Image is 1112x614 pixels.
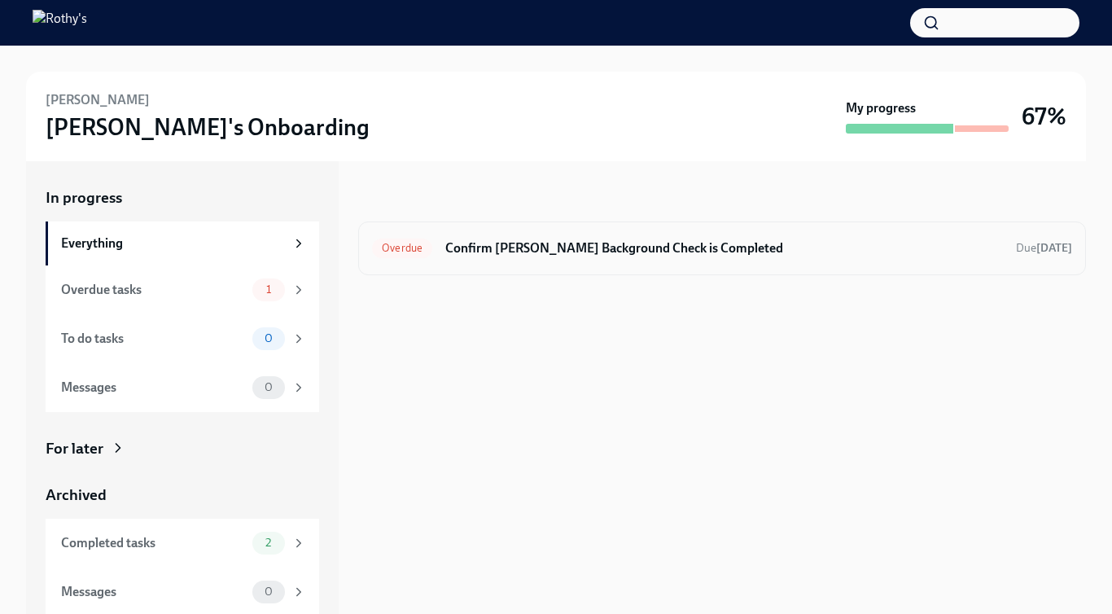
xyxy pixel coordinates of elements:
[46,363,319,412] a: Messages0
[61,281,246,299] div: Overdue tasks
[46,265,319,314] a: Overdue tasks1
[255,332,282,344] span: 0
[46,91,150,109] h6: [PERSON_NAME]
[46,112,370,142] h3: [PERSON_NAME]'s Onboarding
[46,438,319,459] a: For later
[372,235,1072,261] a: OverdueConfirm [PERSON_NAME] Background Check is CompletedDue[DATE]
[358,187,435,208] div: In progress
[33,10,87,36] img: Rothy's
[255,381,282,393] span: 0
[445,239,1003,257] h6: Confirm [PERSON_NAME] Background Check is Completed
[846,99,916,117] strong: My progress
[1016,240,1072,256] span: August 24th, 2025 12:00
[46,438,103,459] div: For later
[46,187,319,208] a: In progress
[61,330,246,348] div: To do tasks
[61,235,285,252] div: Everything
[1036,241,1072,255] strong: [DATE]
[1022,102,1066,131] h3: 67%
[1016,241,1072,255] span: Due
[46,519,319,568] a: Completed tasks2
[46,485,319,506] a: Archived
[46,314,319,363] a: To do tasks0
[372,242,432,254] span: Overdue
[61,583,246,601] div: Messages
[256,537,281,549] span: 2
[61,534,246,552] div: Completed tasks
[61,379,246,397] div: Messages
[46,221,319,265] a: Everything
[255,585,282,598] span: 0
[256,283,281,296] span: 1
